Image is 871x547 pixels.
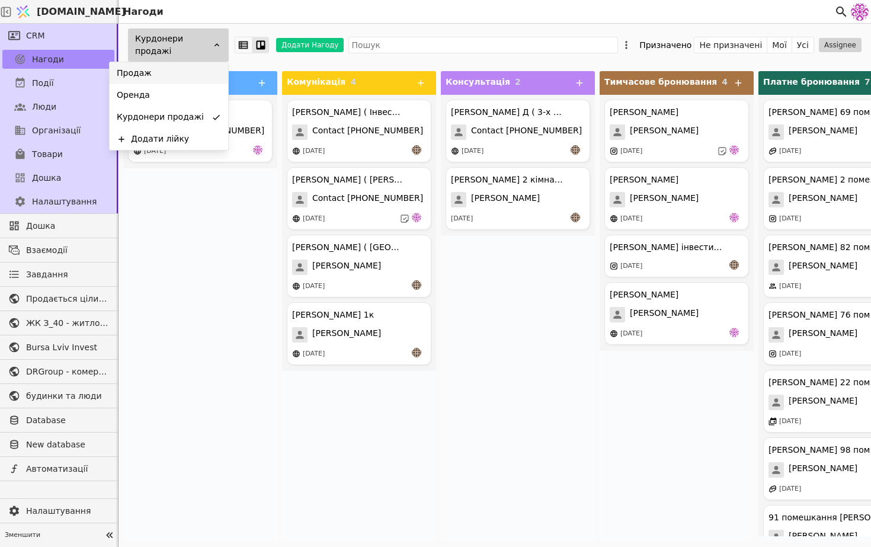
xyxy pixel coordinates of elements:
a: Люди [2,97,114,116]
span: Взаємодії [26,244,108,257]
img: online-store.svg [292,282,300,290]
button: Assignee [819,38,862,52]
img: affiliate-program.svg [768,485,777,493]
span: [PERSON_NAME] [789,530,857,545]
div: [PERSON_NAME] 1к[PERSON_NAME][DATE]an [287,302,431,365]
img: 137b5da8a4f5046b86490006a8dec47a [851,3,869,21]
span: [PERSON_NAME] [630,307,699,322]
img: online-store.svg [451,147,459,155]
span: [PERSON_NAME] [630,124,699,140]
div: [PERSON_NAME] ( [PERSON_NAME] у покупці квартири )Contact [PHONE_NUMBER][DATE]de [287,167,431,230]
span: [PERSON_NAME] [312,327,381,343]
button: Усі [792,37,814,53]
a: Налаштування [2,501,114,520]
span: Продаж [117,67,152,79]
button: Мої [767,37,792,53]
a: Товари [2,145,114,164]
button: Додати Нагоду [276,38,344,52]
img: de [729,145,739,155]
img: people.svg [768,282,777,290]
span: [PERSON_NAME] [789,395,857,410]
a: Дошка [2,168,114,187]
div: [PERSON_NAME] ( Інвестиція )Contact [PHONE_NUMBER][DATE]an [287,100,431,162]
span: [PERSON_NAME] [789,260,857,275]
a: Продається цілий будинок [PERSON_NAME] нерухомість [2,289,114,308]
a: Database [2,411,114,430]
span: Нагоди [32,53,64,66]
img: online-store.svg [133,147,142,155]
span: [PERSON_NAME] [312,260,381,275]
img: online-store.svg [292,350,300,358]
img: affiliate-program.svg [768,147,777,155]
div: [DATE] [620,329,642,339]
span: [PERSON_NAME] [471,192,540,207]
a: Події [2,73,114,92]
a: Завдання [2,265,114,284]
div: [PERSON_NAME] [610,289,678,301]
div: [PERSON_NAME] ( Інвестиція ) [292,106,405,119]
div: [PERSON_NAME] ( [PERSON_NAME] у покупці квартири ) [292,174,405,186]
span: DRGroup - комерційна нерухоомість [26,366,108,378]
span: Комунікація [287,77,345,87]
div: [DATE] [303,349,325,359]
img: instagram.svg [768,215,777,223]
span: Contact [PHONE_NUMBER] [312,124,423,140]
a: Нагоди [2,50,114,69]
img: instagram.svg [768,350,777,358]
a: New database [2,435,114,454]
span: [PERSON_NAME] [789,124,857,140]
span: Contact [PHONE_NUMBER] [471,124,582,140]
div: [DATE] [620,146,642,156]
div: [PERSON_NAME][PERSON_NAME][DATE]de [604,167,749,230]
div: [DATE] [303,214,325,224]
span: Люди [32,101,56,113]
span: Платне бронювання [763,77,860,87]
img: de [253,145,262,155]
div: Додати лійку [131,133,189,145]
span: Оренда [117,89,150,101]
span: Товари [32,148,63,161]
a: DRGroup - комерційна нерухоомість [2,362,114,381]
div: Призначено [639,37,691,53]
span: New database [26,439,108,451]
div: [PERSON_NAME][PERSON_NAME][DATE]de [604,282,749,345]
div: [DATE] [620,214,642,224]
span: Тимчасове бронювання [604,77,717,87]
div: [DATE] [451,214,473,224]
span: ЖК З_40 - житлова та комерційна нерухомість класу Преміум [26,317,108,330]
div: [PERSON_NAME] інвестиція 1к - Квартира №66[DATE]an [604,235,749,277]
img: an [571,213,580,222]
span: Database [26,414,108,427]
a: Взаємодії [2,241,114,260]
div: [PERSON_NAME] Д ( 3-х к ) [451,106,563,119]
div: [DATE] [779,349,801,359]
img: an [412,145,421,155]
div: [PERSON_NAME] ( [GEOGRAPHIC_DATA] )[PERSON_NAME][DATE]an [287,235,431,298]
span: Зменшити [5,530,101,540]
div: [DATE] [620,261,642,271]
span: [PERSON_NAME] [789,327,857,343]
span: 7 [864,77,870,87]
img: an [571,145,580,155]
span: [DOMAIN_NAME] [37,5,126,19]
img: events.svg [768,417,777,426]
a: Дошка [2,216,114,235]
img: Logo [14,1,32,23]
h2: Нагоди [119,5,164,19]
span: Завдання [26,268,68,281]
div: Курдонери продажі [128,28,229,62]
img: de [729,213,739,222]
img: de [729,328,739,337]
div: [DATE] [303,146,325,156]
span: Продається цілий будинок [PERSON_NAME] нерухомість [26,293,108,305]
img: online-store.svg [610,215,618,223]
a: Додати Нагоду [269,38,344,52]
span: Курдонери продажі [117,111,204,123]
a: CRM [2,26,114,45]
div: [PERSON_NAME] 2 кімнатна і одно[PERSON_NAME][DATE]an [446,167,590,230]
img: instagram.svg [610,147,618,155]
input: Пошук [348,37,618,53]
div: [PERSON_NAME] [610,174,678,186]
div: [PERSON_NAME] Д ( 3-х к )Contact [PHONE_NUMBER][DATE]an [446,100,590,162]
img: an [412,348,421,357]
